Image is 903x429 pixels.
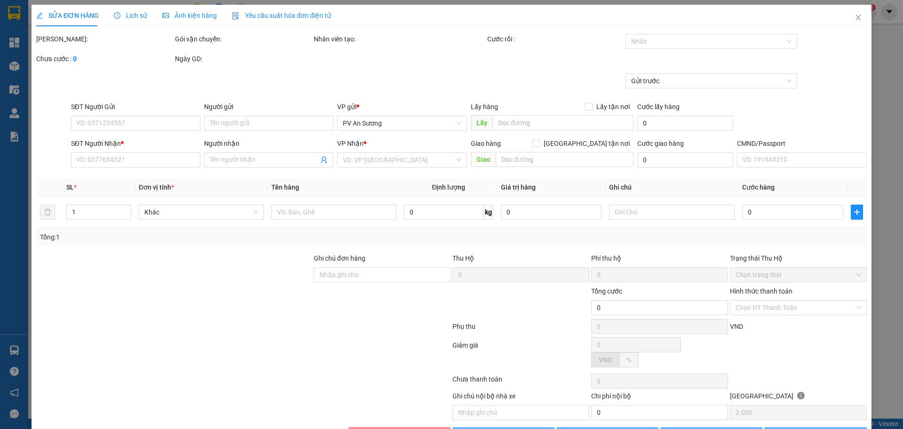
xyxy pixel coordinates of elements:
[451,321,590,338] div: Phụ thu
[855,14,862,21] span: close
[71,102,200,112] div: SĐT Người Gửi
[232,12,239,20] img: icon
[314,34,485,44] div: Nhân viên tạo:
[66,183,74,191] span: SL
[271,183,299,191] span: Tên hàng
[451,340,590,372] div: Giảm giá
[591,391,728,405] div: Chi phí nội bộ
[492,115,634,130] input: Dọc đường
[139,183,174,191] span: Đơn vị tính
[496,152,634,167] input: Dọc đường
[338,102,467,112] div: VP gửi
[204,102,333,112] div: Người gửi
[204,138,333,149] div: Người nhận
[471,103,498,111] span: Lấy hàng
[451,374,590,390] div: Chưa thanh toán
[471,152,496,167] span: Giao
[637,103,680,111] label: Cước lấy hàng
[321,156,328,164] span: user-add
[36,12,43,19] span: edit
[501,183,536,191] span: Giá trị hàng
[591,287,622,295] span: Tổng cước
[540,138,634,149] span: [GEOGRAPHIC_DATA] tận nơi
[73,55,77,63] b: 0
[632,74,792,88] span: Gửi trước
[471,140,501,147] span: Giao hàng
[314,254,365,262] label: Ghi chú đơn hàng
[343,116,461,130] span: PV An Sương
[591,253,728,267] div: Phí thu hộ
[36,54,173,64] div: Chưa cước :
[36,12,99,19] span: SỬA ĐƠN HÀNG
[452,254,474,262] span: Thu Hộ
[175,34,312,44] div: Gói vận chuyển:
[626,356,631,364] span: %
[851,205,863,220] button: plus
[736,268,861,282] span: Chọn trạng thái
[742,183,775,191] span: Cước hàng
[232,12,331,19] span: Yêu cầu xuất hóa đơn điện tử
[610,205,735,220] input: Ghi Chú
[114,12,147,19] span: Lịch sử
[737,138,866,149] div: CMND/Passport
[484,205,493,220] span: kg
[40,232,349,242] div: Tổng: 1
[730,323,743,330] span: VND
[637,152,733,167] input: Cước giao hàng
[114,12,120,19] span: clock-circle
[471,115,492,130] span: Lấy
[637,116,733,131] input: Cước lấy hàng
[730,391,867,405] div: [GEOGRAPHIC_DATA]
[314,267,451,282] input: Ghi chú đơn hàng
[487,34,624,44] div: Cước rồi :
[599,356,612,364] span: VND
[730,253,867,263] div: Trạng thái Thu Hộ
[271,205,396,220] input: VD: Bàn, Ghế
[144,205,258,219] span: Khác
[175,54,312,64] div: Ngày GD:
[40,205,55,220] button: delete
[797,392,805,399] span: info-circle
[606,178,738,197] th: Ghi chú
[851,208,863,216] span: plus
[452,405,589,420] input: Nhập ghi chú
[593,102,634,112] span: Lấy tận nơi
[162,12,217,19] span: Ảnh kiện hàng
[730,287,792,295] label: Hình thức thanh toán
[452,391,589,405] div: Ghi chú nội bộ nhà xe
[432,183,466,191] span: Định lượng
[162,12,169,19] span: picture
[71,138,200,149] div: SĐT Người Nhận
[338,140,364,147] span: VP Nhận
[637,140,684,147] label: Cước giao hàng
[36,34,173,44] div: [PERSON_NAME]:
[845,5,871,31] button: Close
